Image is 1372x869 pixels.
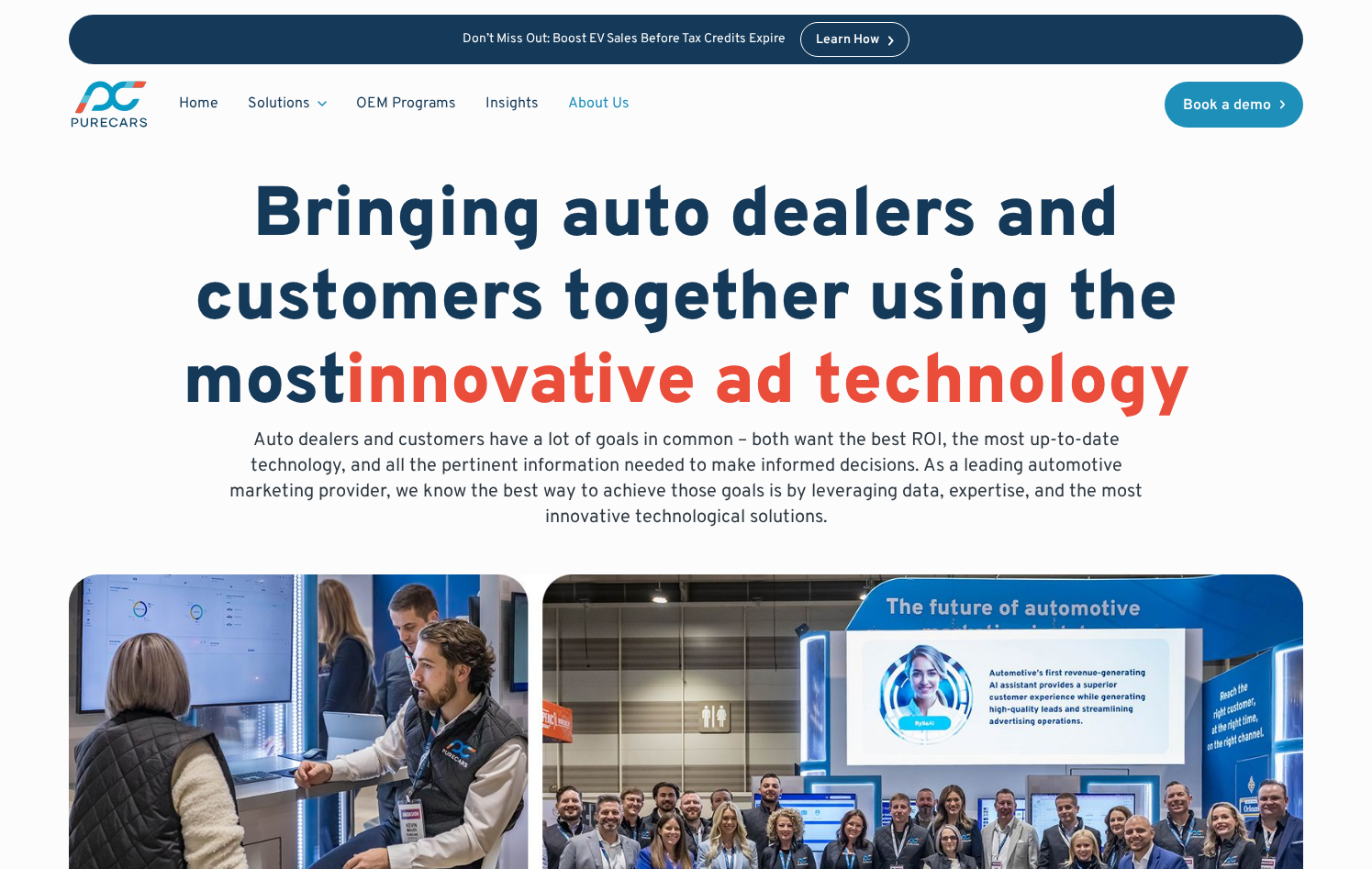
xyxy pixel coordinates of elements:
[463,32,786,48] p: Don’t Miss Out: Boost EV Sales Before Tax Credits Expire
[69,176,1304,428] h1: Bringing auto dealers and customers together using the most
[217,428,1156,530] p: Auto dealers and customers have a lot of goals in common – both want the best ROI, the most up-to...
[1165,82,1304,128] a: Book a demo
[1183,98,1271,113] div: Book a demo
[553,86,644,121] a: About Us
[471,86,553,121] a: Insights
[248,94,310,114] div: Solutions
[816,34,879,47] div: Learn How
[69,79,150,129] a: main
[233,86,341,121] div: Solutions
[164,86,233,121] a: Home
[341,86,471,121] a: OEM Programs
[345,340,1190,429] span: innovative ad technology
[800,22,909,57] a: Learn How
[69,79,150,129] img: purecars logo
